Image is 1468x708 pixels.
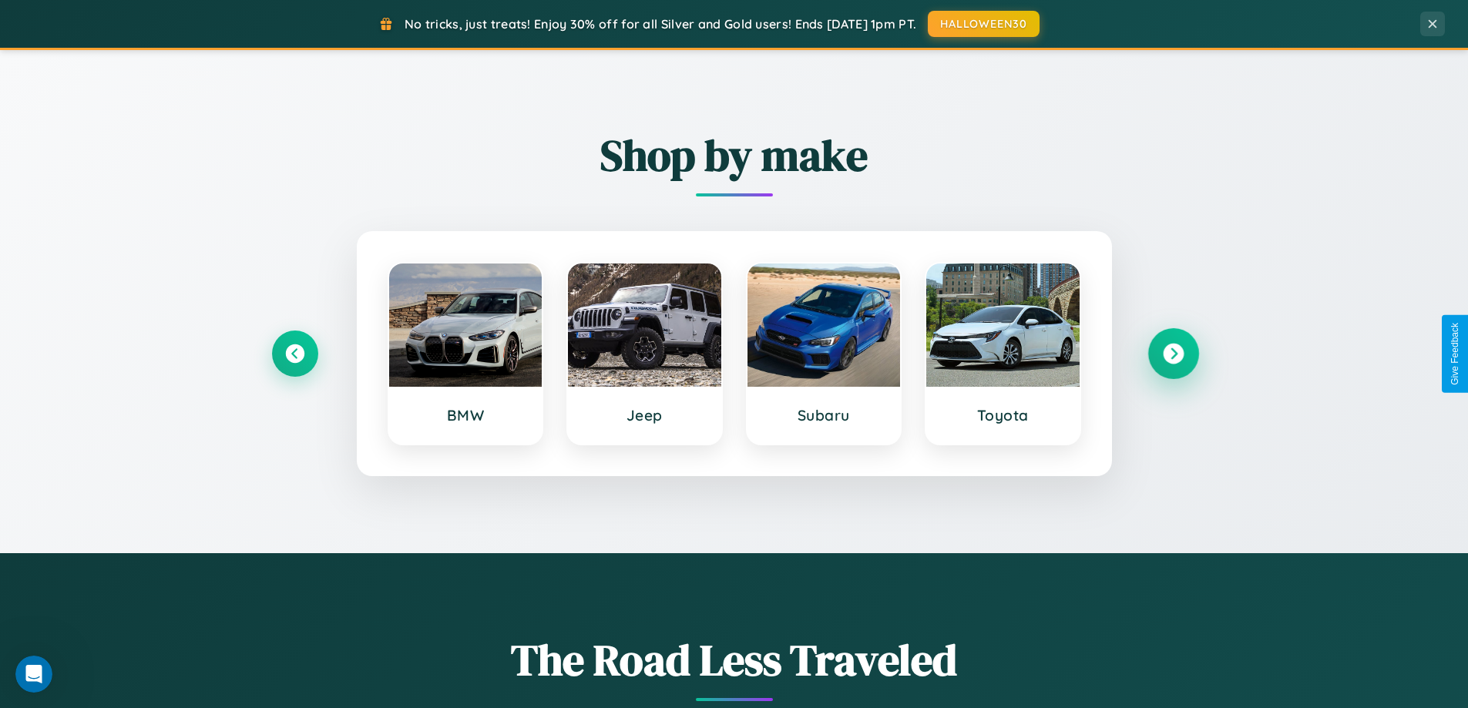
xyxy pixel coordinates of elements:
h3: Subaru [763,406,885,424]
h3: Jeep [583,406,706,424]
h3: BMW [405,406,527,424]
h1: The Road Less Traveled [272,630,1197,690]
iframe: Intercom live chat [15,656,52,693]
span: No tricks, just treats! Enjoy 30% off for all Silver and Gold users! Ends [DATE] 1pm PT. [405,16,916,32]
h3: Toyota [942,406,1064,424]
button: HALLOWEEN30 [928,11,1040,37]
h2: Shop by make [272,126,1197,185]
div: Give Feedback [1450,323,1460,385]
